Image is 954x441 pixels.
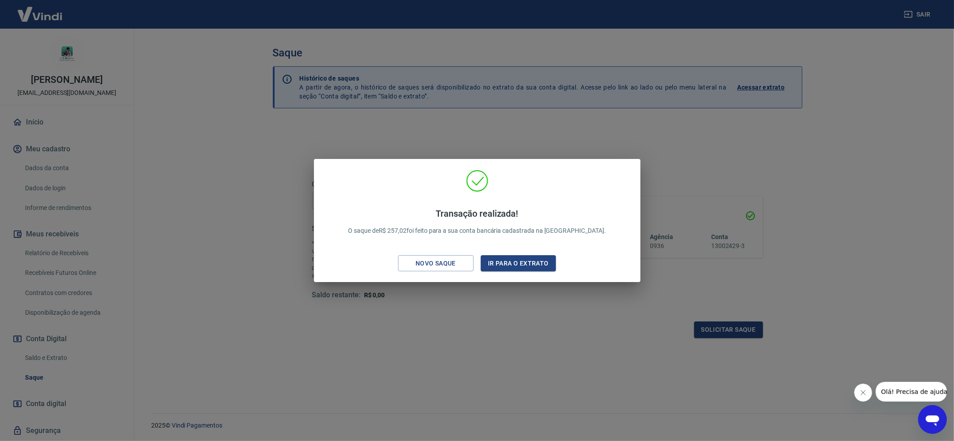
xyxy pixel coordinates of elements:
[348,208,606,235] p: O saque de R$ 257,02 foi feito para a sua conta bancária cadastrada na [GEOGRAPHIC_DATA].
[398,255,474,272] button: Novo saque
[876,382,947,402] iframe: Mensagem da empresa
[854,384,872,402] iframe: Fechar mensagem
[481,255,556,272] button: Ir para o extrato
[918,405,947,434] iframe: Botão para abrir a janela de mensagens
[405,258,466,269] div: Novo saque
[5,6,75,13] span: Olá! Precisa de ajuda?
[348,208,606,219] h4: Transação realizada!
